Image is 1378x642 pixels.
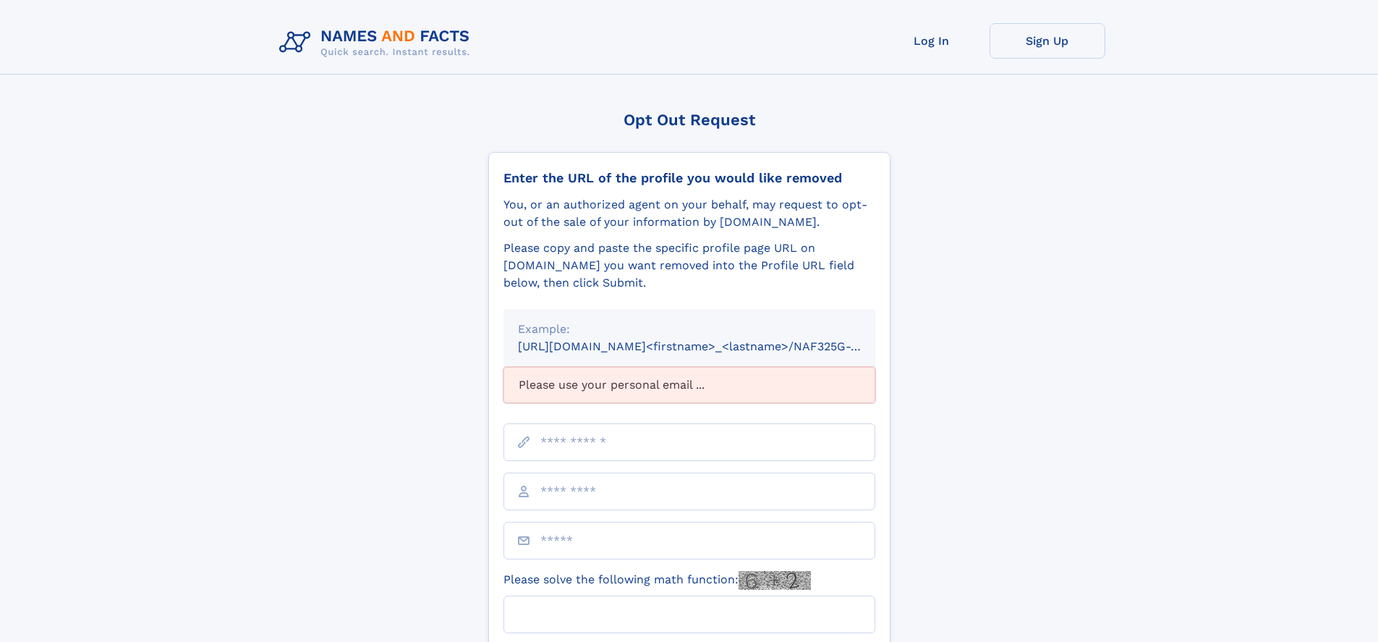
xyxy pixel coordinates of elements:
small: [URL][DOMAIN_NAME]<firstname>_<lastname>/NAF325G-xxxxxxxx [518,339,903,353]
div: Opt Out Request [488,111,890,129]
a: Log In [874,23,990,59]
div: Example: [518,321,861,338]
label: Please solve the following math function: [503,571,811,590]
div: Please copy and paste the specific profile page URL on [DOMAIN_NAME] you want removed into the Pr... [503,240,875,292]
a: Sign Up [990,23,1105,59]
div: Enter the URL of the profile you would like removed [503,170,875,186]
img: Logo Names and Facts [273,23,482,62]
div: You, or an authorized agent on your behalf, may request to opt-out of the sale of your informatio... [503,196,875,231]
div: Please use your personal email ... [503,367,875,403]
